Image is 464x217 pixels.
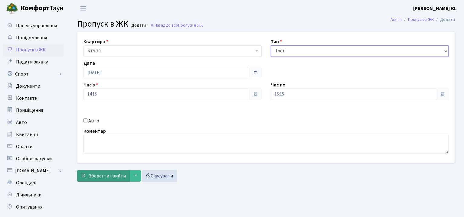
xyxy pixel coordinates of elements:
[3,177,64,189] a: Орендарі
[271,38,282,45] label: Тип
[83,60,95,67] label: Дата
[178,22,203,28] span: Пропуск в ЖК
[16,59,48,65] span: Подати заявку
[83,45,262,57] span: <b>КТ</b>&nbsp;&nbsp;&nbsp;&nbsp;9-79
[16,107,43,114] span: Приміщення
[3,44,64,56] a: Пропуск в ЖК
[88,117,99,125] label: Авто
[16,34,47,41] span: Повідомлення
[87,48,254,54] span: <b>КТ</b>&nbsp;&nbsp;&nbsp;&nbsp;9-79
[3,116,64,128] a: Авто
[3,201,64,213] a: Опитування
[76,3,91,13] button: Переключити навігацію
[3,92,64,104] a: Контакти
[16,83,40,89] span: Документи
[16,180,36,186] span: Орендарі
[16,204,42,210] span: Опитування
[89,173,126,179] span: Зберегти і вийти
[150,22,203,28] a: Назад до всіхПропуск в ЖК
[83,81,98,89] label: Час з
[77,18,128,30] span: Пропуск в ЖК
[6,2,18,15] img: logo.png
[381,13,464,26] nav: breadcrumb
[3,80,64,92] a: Документи
[16,47,46,53] span: Пропуск в ЖК
[77,170,130,182] button: Зберегти і вийти
[16,155,52,162] span: Особові рахунки
[3,141,64,153] a: Оплати
[16,131,38,138] span: Квитанції
[83,128,106,135] label: Коментар
[3,165,64,177] a: [DOMAIN_NAME]
[3,128,64,141] a: Квитанції
[271,81,286,89] label: Час по
[3,189,64,201] a: Лічильники
[142,170,177,182] a: Скасувати
[408,16,434,23] a: Пропуск в ЖК
[21,3,50,13] b: Комфорт
[16,119,27,126] span: Авто
[21,3,64,14] span: Таун
[16,22,57,29] span: Панель управління
[413,5,457,12] a: [PERSON_NAME] Ю.
[130,23,148,28] small: Додати .
[3,56,64,68] a: Подати заявку
[16,192,41,198] span: Лічильники
[87,48,93,54] b: КТ
[16,143,32,150] span: Оплати
[3,153,64,165] a: Особові рахунки
[3,20,64,32] a: Панель управління
[3,104,64,116] a: Приміщення
[3,32,64,44] a: Повідомлення
[3,68,64,80] a: Спорт
[390,16,402,23] a: Admin
[16,95,38,102] span: Контакти
[434,16,455,23] li: Додати
[83,38,108,45] label: Квартира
